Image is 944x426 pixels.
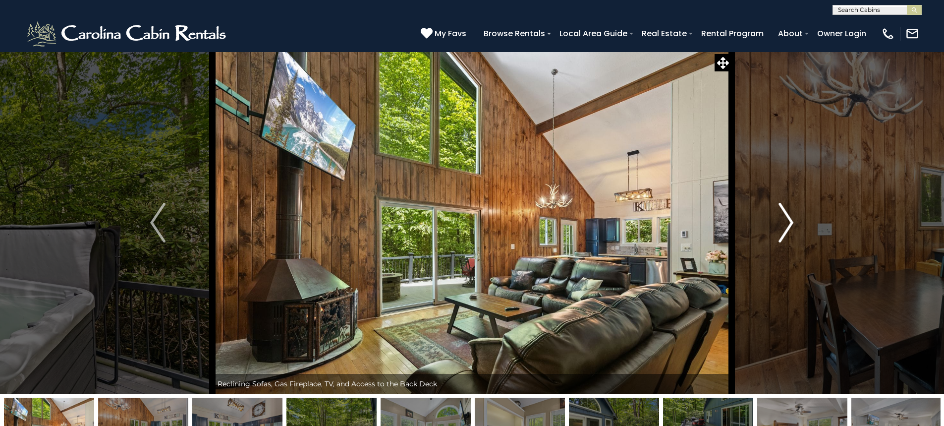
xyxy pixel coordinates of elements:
[150,203,165,243] img: arrow
[213,374,732,394] div: Reclining Sofas, Gas Fireplace, TV, and Access to the Back Deck
[696,25,769,42] a: Rental Program
[881,27,895,41] img: phone-regular-white.png
[555,25,632,42] a: Local Area Guide
[435,27,466,40] span: My Favs
[103,52,212,394] button: Previous
[905,27,919,41] img: mail-regular-white.png
[812,25,871,42] a: Owner Login
[731,52,840,394] button: Next
[773,25,808,42] a: About
[637,25,692,42] a: Real Estate
[778,203,793,243] img: arrow
[479,25,550,42] a: Browse Rentals
[25,19,230,49] img: White-1-2.png
[421,27,469,40] a: My Favs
